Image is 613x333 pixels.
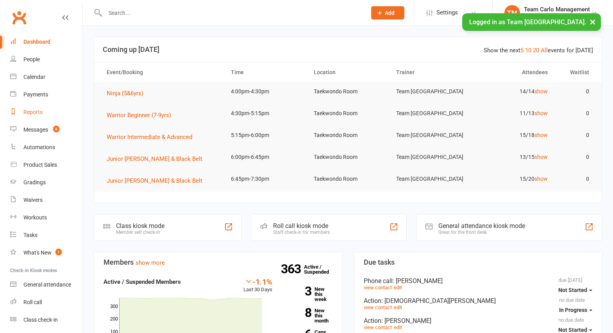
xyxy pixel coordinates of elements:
[559,303,592,317] button: In Progress
[107,176,208,185] button: Junior [PERSON_NAME] & Black Belt
[307,170,390,188] td: Taekwondo Room
[307,62,390,82] th: Location
[524,6,591,13] div: Team Carlo Management
[558,327,587,333] span: Not Started
[381,297,496,305] span: : [DEMOGRAPHIC_DATA][PERSON_NAME]
[23,232,38,238] div: Tasks
[520,47,524,54] a: 5
[23,299,42,305] div: Roll call
[224,62,307,82] th: Time
[534,110,548,116] a: show
[10,244,82,262] a: What's New1
[10,51,82,68] a: People
[307,104,390,123] td: Taekwondo Room
[472,148,555,166] td: 13/15
[116,222,164,230] div: Class kiosk mode
[472,170,555,188] td: 15/20
[23,281,71,288] div: General attendance
[107,110,177,120] button: Warrior Beginner (7-9yrs)
[284,308,332,323] a: 8New this month
[243,277,272,294] div: Last 30 Days
[23,144,55,150] div: Automations
[389,126,472,144] td: Team [GEOGRAPHIC_DATA]
[107,134,192,141] span: Warrior Intermediate & Advanced
[541,47,548,54] a: All
[555,62,596,82] th: Waitlist
[10,68,82,86] a: Calendar
[23,126,48,133] div: Messages
[533,47,539,54] a: 20
[364,258,593,266] h3: Due tasks
[364,305,392,310] a: view contact
[555,148,596,166] td: 0
[534,132,548,138] a: show
[224,82,307,101] td: 4:00pm-4:30pm
[224,126,307,144] td: 5:15pm-6:00pm
[586,13,600,30] button: ×
[472,126,555,144] td: 15/18
[10,139,82,156] a: Automations
[524,13,591,20] div: Team [GEOGRAPHIC_DATA]
[104,258,332,266] h3: Members
[385,10,395,16] span: Add
[10,86,82,103] a: Payments
[10,103,82,121] a: Reports
[436,4,458,21] span: Settings
[284,307,311,319] strong: 8
[534,88,548,94] a: show
[381,317,431,324] span: : [PERSON_NAME]
[472,62,555,82] th: Attendees
[23,74,45,80] div: Calendar
[472,82,555,101] td: 14/14
[23,39,50,45] div: Dashboard
[558,287,587,293] span: Not Started
[307,82,390,101] td: Taekwondo Room
[555,104,596,123] td: 0
[525,47,531,54] a: 10
[10,33,82,51] a: Dashboard
[23,109,43,115] div: Reports
[23,162,57,168] div: Product Sales
[107,112,171,119] span: Warrior Beginner (7-9yrs)
[555,82,596,101] td: 0
[472,104,555,123] td: 11/13
[10,226,82,244] a: Tasks
[555,126,596,144] td: 0
[107,132,198,142] button: Warrior Intermediate & Advanced
[469,18,586,26] span: Logged in as Team [GEOGRAPHIC_DATA].
[23,197,43,203] div: Waivers
[23,249,52,256] div: What's New
[273,230,330,235] div: Staff check-in for members
[394,305,402,310] a: edit
[224,104,307,123] td: 4:30pm-5:15pm
[371,6,404,20] button: Add
[307,148,390,166] td: Taekwondo Room
[224,170,307,188] td: 6:45pm-7:30pm
[107,177,202,184] span: Junior [PERSON_NAME] & Black Belt
[304,258,338,280] a: 363Active / Suspended
[393,277,443,285] span: : [PERSON_NAME]
[10,209,82,226] a: Workouts
[10,156,82,174] a: Product Sales
[364,317,593,324] div: Action
[364,277,593,285] div: Phone call
[364,324,392,330] a: view contact
[504,5,520,21] div: TM
[136,259,165,266] a: show more
[364,285,392,290] a: view contact
[438,222,525,230] div: General attendance kiosk mode
[23,317,58,323] div: Class check-in
[389,170,472,188] td: Team [GEOGRAPHIC_DATA]
[23,56,40,62] div: People
[394,285,402,290] a: edit
[281,263,304,275] strong: 363
[389,82,472,101] td: Team [GEOGRAPHIC_DATA]
[273,222,330,230] div: Roll call kiosk mode
[107,154,208,164] button: Junior [PERSON_NAME] & Black Belt
[107,155,202,162] span: Junior [PERSON_NAME] & Black Belt
[389,62,472,82] th: Trainer
[284,287,332,302] a: 3New this week
[100,62,224,82] th: Event/Booking
[107,89,149,98] button: Ninja (5&6yrs)
[555,170,596,188] td: 0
